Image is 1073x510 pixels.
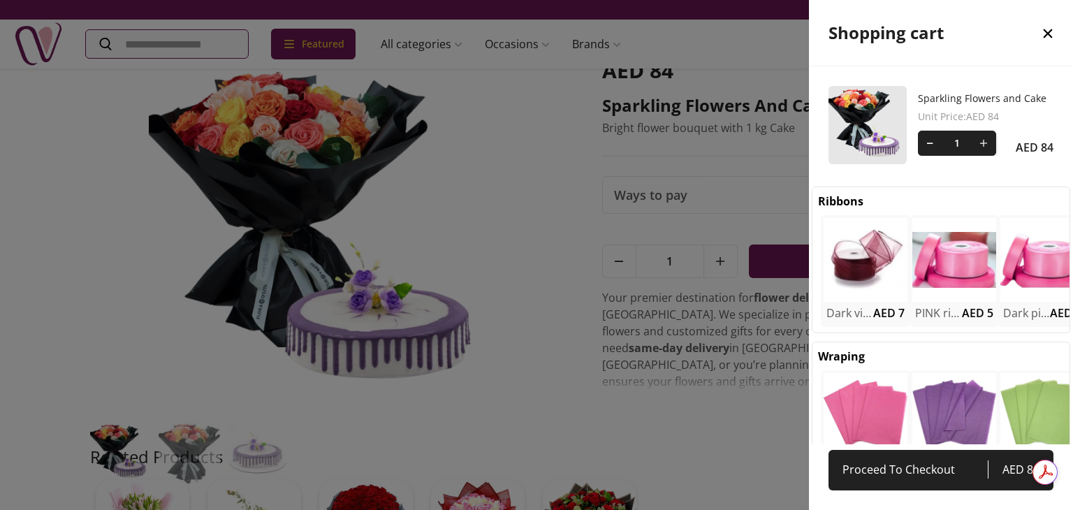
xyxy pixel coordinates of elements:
[943,131,971,156] span: 1
[829,22,944,44] h2: Shopping cart
[910,370,999,482] div: uae-gifts-purple wrapping
[824,218,907,302] img: uae-gifts-Dark vintage gift ribbon
[821,215,910,327] div: uae-gifts-Dark vintage gift ribbonDark vintage gift ribbonAED 7
[912,218,996,302] img: uae-gifts-PINK ribbons
[829,450,1053,490] a: Proceed To CheckoutAED 84
[918,110,1053,124] span: Unit Price : AED 84
[1003,305,1050,321] h2: Dark pink gift ribbons
[988,460,1039,479] span: AED 84
[824,373,907,457] img: uae-gifts-fusha pink wrapping
[1016,139,1053,156] span: AED 84
[818,193,863,210] h2: Ribbons
[873,305,905,321] span: AED 7
[910,215,999,327] div: uae-gifts-PINK ribbonsPINK ribbonsAED 5
[842,460,988,479] span: Proceed To Checkout
[818,348,865,365] h2: Wraping
[1023,1,1073,64] button: close
[912,373,996,457] img: uae-gifts-purple wrapping
[962,305,993,321] span: AED 5
[829,66,1053,184] div: Sparkling Flowers and Cake
[915,305,962,321] h2: PINK ribbons
[826,305,873,321] h2: Dark vintage gift ribbon
[821,370,910,482] div: uae-gifts-fusha pink wrapping
[918,92,1053,105] a: Sparkling Flowers and Cake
